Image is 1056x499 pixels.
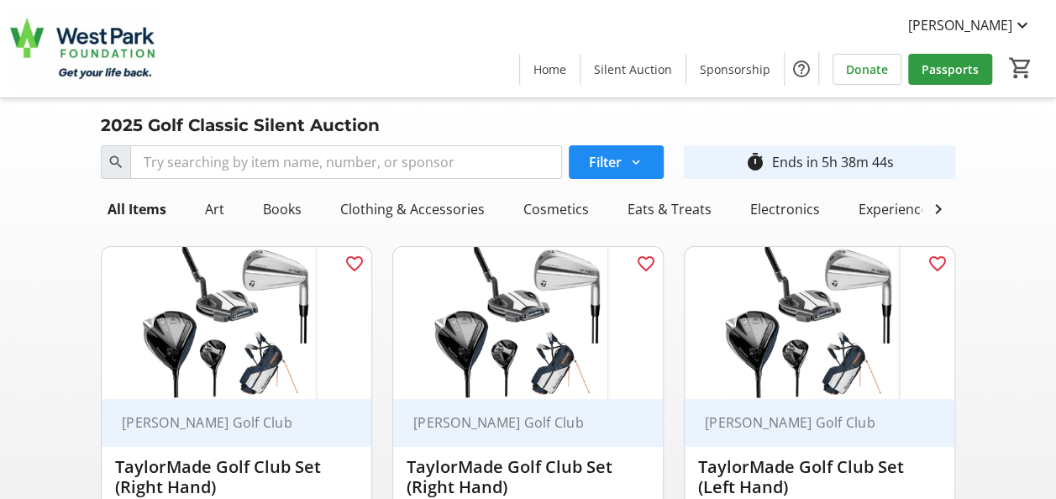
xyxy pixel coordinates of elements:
[700,60,770,78] span: Sponsorship
[852,192,942,226] div: Experiences
[102,247,371,399] img: TaylorMade Golf Club Set (Right Hand)
[393,247,663,399] img: TaylorMade Golf Club Set (Right Hand)
[785,52,818,86] button: Help
[91,112,390,139] div: 2025 Golf Classic Silent Auction
[745,152,765,172] mat-icon: timer_outline
[115,457,358,497] div: TaylorMade Golf Club Set (Right Hand)
[594,60,672,78] span: Silent Auction
[833,54,901,85] a: Donate
[581,54,686,85] a: Silent Auction
[115,414,338,431] div: [PERSON_NAME] Golf Club
[698,414,921,431] div: [PERSON_NAME] Golf Club
[1006,53,1036,83] button: Cart
[685,247,954,399] img: TaylorMade Golf Club Set (Left Hand)
[198,192,231,226] div: Art
[846,60,888,78] span: Donate
[589,152,622,172] span: Filter
[908,54,992,85] a: Passports
[344,254,365,274] mat-icon: favorite_outline
[922,60,979,78] span: Passports
[908,15,1012,35] span: [PERSON_NAME]
[520,54,580,85] a: Home
[407,457,649,497] div: TaylorMade Golf Club Set (Right Hand)
[334,192,491,226] div: Clothing & Accessories
[569,145,664,179] button: Filter
[895,12,1046,39] button: [PERSON_NAME]
[743,192,827,226] div: Electronics
[10,7,160,91] img: West Park Healthcare Centre Foundation's Logo
[533,60,566,78] span: Home
[927,254,948,274] mat-icon: favorite_outline
[407,414,629,431] div: [PERSON_NAME] Golf Club
[698,457,941,497] div: TaylorMade Golf Club Set (Left Hand)
[130,145,562,179] input: Try searching by item name, number, or sponsor
[636,254,656,274] mat-icon: favorite_outline
[256,192,308,226] div: Books
[686,54,784,85] a: Sponsorship
[772,152,894,172] div: Ends in 5h 38m 44s
[517,192,596,226] div: Cosmetics
[621,192,718,226] div: Eats & Treats
[101,192,173,226] div: All Items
